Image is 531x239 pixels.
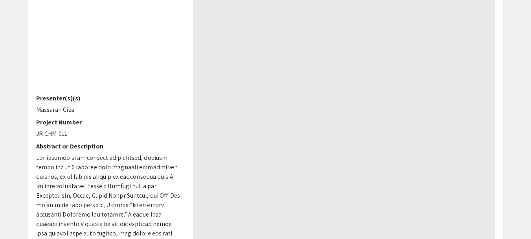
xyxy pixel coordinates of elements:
h2: Project Number [36,119,181,126]
p: Massaran Ciza [36,105,181,115]
h2: Abstract or Description [36,143,181,150]
h2: Presenter(s)(s) [36,94,181,102]
p: JR-CHM-011 [36,129,181,139]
